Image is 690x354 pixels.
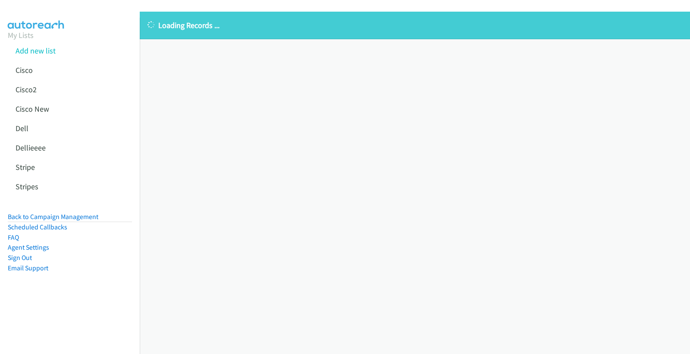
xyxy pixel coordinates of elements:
[8,254,32,262] a: Sign Out
[16,162,35,172] a: Stripe
[8,223,67,231] a: Scheduled Callbacks
[16,143,46,153] a: Dellieeee
[8,264,48,272] a: Email Support
[16,85,37,94] a: Cisco2
[8,30,34,40] a: My Lists
[147,19,682,31] p: Loading Records ...
[8,233,19,241] a: FAQ
[16,104,49,114] a: Cisco New
[16,65,33,75] a: Cisco
[16,46,56,56] a: Add new list
[8,213,98,221] a: Back to Campaign Management
[8,243,49,251] a: Agent Settings
[16,123,28,133] a: Dell
[16,182,38,191] a: Stripes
